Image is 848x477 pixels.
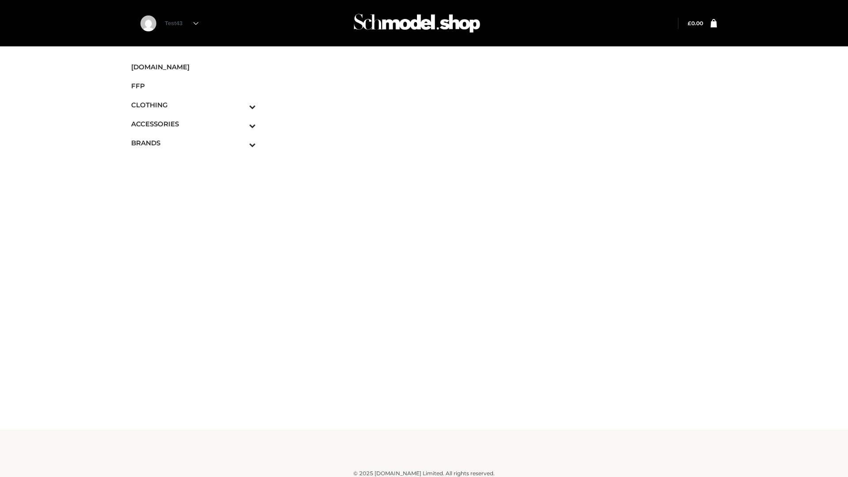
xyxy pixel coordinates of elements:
a: [DOMAIN_NAME] [131,57,256,76]
a: BRANDSToggle Submenu [131,133,256,152]
span: BRANDS [131,138,256,148]
a: Test43 [165,20,198,26]
a: £0.00 [688,20,703,26]
span: FFP [131,81,256,91]
bdi: 0.00 [688,20,703,26]
a: ACCESSORIESToggle Submenu [131,114,256,133]
button: Toggle Submenu [225,114,256,133]
span: ACCESSORIES [131,119,256,129]
a: CLOTHINGToggle Submenu [131,95,256,114]
span: £ [688,20,691,26]
a: FFP [131,76,256,95]
button: Toggle Submenu [225,95,256,114]
button: Toggle Submenu [225,133,256,152]
span: [DOMAIN_NAME] [131,62,256,72]
img: Schmodel Admin 964 [351,6,483,41]
span: CLOTHING [131,100,256,110]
